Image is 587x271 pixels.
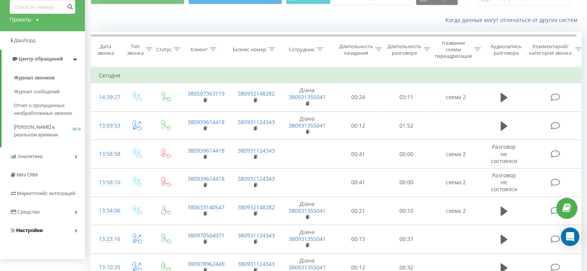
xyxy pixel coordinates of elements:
td: схема 2 [431,83,481,112]
a: Центр обращений [2,50,85,68]
td: схема 2 [431,197,481,225]
div: Длительность ожидания [339,43,373,56]
a: Отчет о пропущенных необработанных звонках [14,99,85,120]
td: 03:11 [382,83,431,112]
td: Діана [280,111,334,140]
a: 380931124343 [238,260,275,268]
a: 380633140547 [188,204,225,211]
div: Комментарий/категория звонка [528,43,573,56]
div: 13:58:58 [99,146,114,162]
a: 380970504071 [188,232,225,239]
a: 380932148282 [238,90,275,97]
div: Open Intercom Messenger [561,227,579,246]
div: Клиент [191,46,208,53]
div: 13:58:10 [99,175,114,190]
a: [PERSON_NAME] в реальном времениNEW [14,120,85,142]
div: 13:34:06 [99,203,114,218]
a: Когда данные могут отличаться от других систем [445,16,581,24]
div: Бизнес номер [233,46,266,53]
a: 380931124343 [238,175,275,182]
td: 00:37 [382,225,431,254]
a: 380931124343 [238,118,275,126]
a: 380931355041 [289,93,326,101]
div: Название схемы переадресации [435,40,472,59]
a: 380507363119 [188,90,225,97]
div: Длительность разговора [387,43,421,56]
a: 380931355041 [289,264,326,271]
a: 380939614418 [188,147,225,154]
td: 00:24 [334,83,382,112]
td: Діана [280,225,334,254]
a: 380939614418 [188,118,225,126]
a: 380939614418 [188,175,225,182]
td: 00:41 [334,168,382,197]
a: 380931355041 [289,122,326,129]
span: Настройки [16,227,43,233]
div: 13:59:53 [99,118,114,133]
a: Журнал звонков [14,71,85,85]
span: Разговор не состоялся [491,143,517,164]
a: 380931124343 [238,147,275,154]
span: [PERSON_NAME] в реальном времени [14,123,73,139]
span: Маркетплейс интеграций [17,190,75,196]
td: Діана [280,83,334,112]
div: Статус [156,46,172,53]
td: 00:21 [334,197,382,225]
span: Журнал сообщений [14,88,59,96]
span: Разговор не состоялся [491,172,517,193]
div: 14:39:27 [99,90,114,105]
td: 00:10 [382,197,431,225]
td: 00:00 [382,168,431,197]
div: Дата звонка [91,43,120,56]
td: Діана [280,197,334,225]
span: Дашборд [14,37,36,43]
span: Аналитика [18,153,42,159]
span: Mini CRM [17,172,37,178]
div: Проекты [10,16,31,24]
div: Тип звонка [127,43,144,56]
div: 13:23:16 [99,232,114,247]
td: 00:12 [334,111,382,140]
a: 380978962449 [188,260,225,268]
div: Аудиозапись разговора [487,43,525,56]
td: 00:00 [382,140,431,168]
a: 380931355041 [289,207,326,214]
span: Центр обращений [19,56,63,62]
div: Сотрудник [289,46,315,53]
td: 00:13 [334,225,382,254]
td: 00:41 [334,140,382,168]
span: Журнал звонков [14,74,54,82]
td: 01:52 [382,111,431,140]
td: Сегодня [91,68,585,83]
td: схема 2 [431,168,481,197]
span: Отчет о пропущенных необработанных звонках [14,102,81,117]
a: 380931355041 [289,235,326,242]
td: схема 2 [431,140,481,168]
a: 380932148282 [238,204,275,211]
span: Средства [17,209,40,215]
a: Журнал сообщений [14,85,85,99]
a: 380931124343 [238,232,275,239]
